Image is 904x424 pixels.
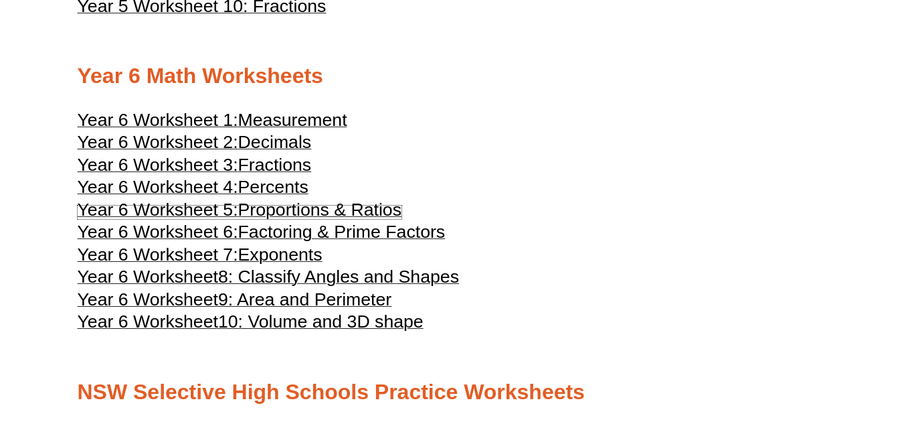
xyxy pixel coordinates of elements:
span: Exponents [238,244,323,265]
a: Year 6 Worksheet10: Volume and 3D shape [78,317,424,331]
span: Decimals [238,132,312,152]
iframe: Chat Widget [681,273,904,424]
span: Year 6 Worksheet 4: [78,177,238,197]
span: Factoring & Prime Factors [238,222,446,242]
span: Year 6 Worksheet [78,289,218,309]
a: Year 5 Worksheet 10: Fractions [78,2,327,15]
span: Year 6 Worksheet 1: [78,110,238,130]
span: 8: Classify Angles and Shapes [218,267,459,287]
a: Year 6 Worksheet9: Area and Perimeter [78,295,392,309]
span: Year 6 Worksheet 2: [78,132,238,152]
span: 9: Area and Perimeter [218,289,391,309]
span: Year 6 Worksheet [78,267,218,287]
span: Percents [238,177,308,197]
a: Year 6 Worksheet 7:Exponents [78,251,323,264]
h2: Year 6 Math Worksheets [78,62,827,90]
span: Year 6 Worksheet 5: [78,200,238,220]
span: Year 6 Worksheet 6: [78,222,238,242]
a: Year 6 Worksheet 3:Fractions [78,161,312,174]
span: Fractions [238,155,312,175]
span: Proportions & Ratios [238,200,401,220]
span: Year 6 Worksheet [78,311,218,332]
span: Year 6 Worksheet 3: [78,155,238,175]
span: 10: Volume and 3D shape [218,311,424,332]
a: Year 6 Worksheet8: Classify Angles and Shapes [78,273,460,286]
a: Year 6 Worksheet 1:Measurement [78,116,347,129]
span: Year 6 Worksheet 7: [78,244,238,265]
a: Year 6 Worksheet 6:Factoring & Prime Factors [78,228,446,241]
a: Year 6 Worksheet 2:Decimals [78,138,312,151]
span: Measurement [238,110,347,130]
a: Year 6 Worksheet 4:Percents [78,183,308,196]
a: Year 6 Worksheet 5:Proportions & Ratios [78,206,402,219]
h2: NSW Selective High Schools Practice Worksheets [78,378,827,407]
